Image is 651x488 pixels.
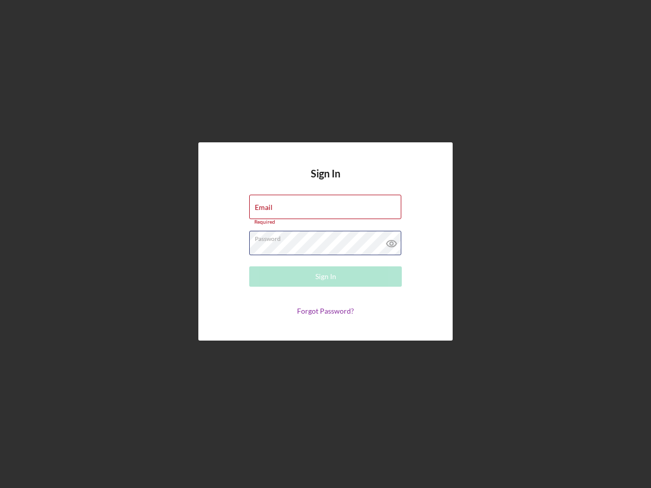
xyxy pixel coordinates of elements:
h4: Sign In [311,168,340,195]
label: Email [255,203,273,211]
label: Password [255,231,401,242]
button: Sign In [249,266,402,287]
div: Required [249,219,402,225]
div: Sign In [315,266,336,287]
a: Forgot Password? [297,307,354,315]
